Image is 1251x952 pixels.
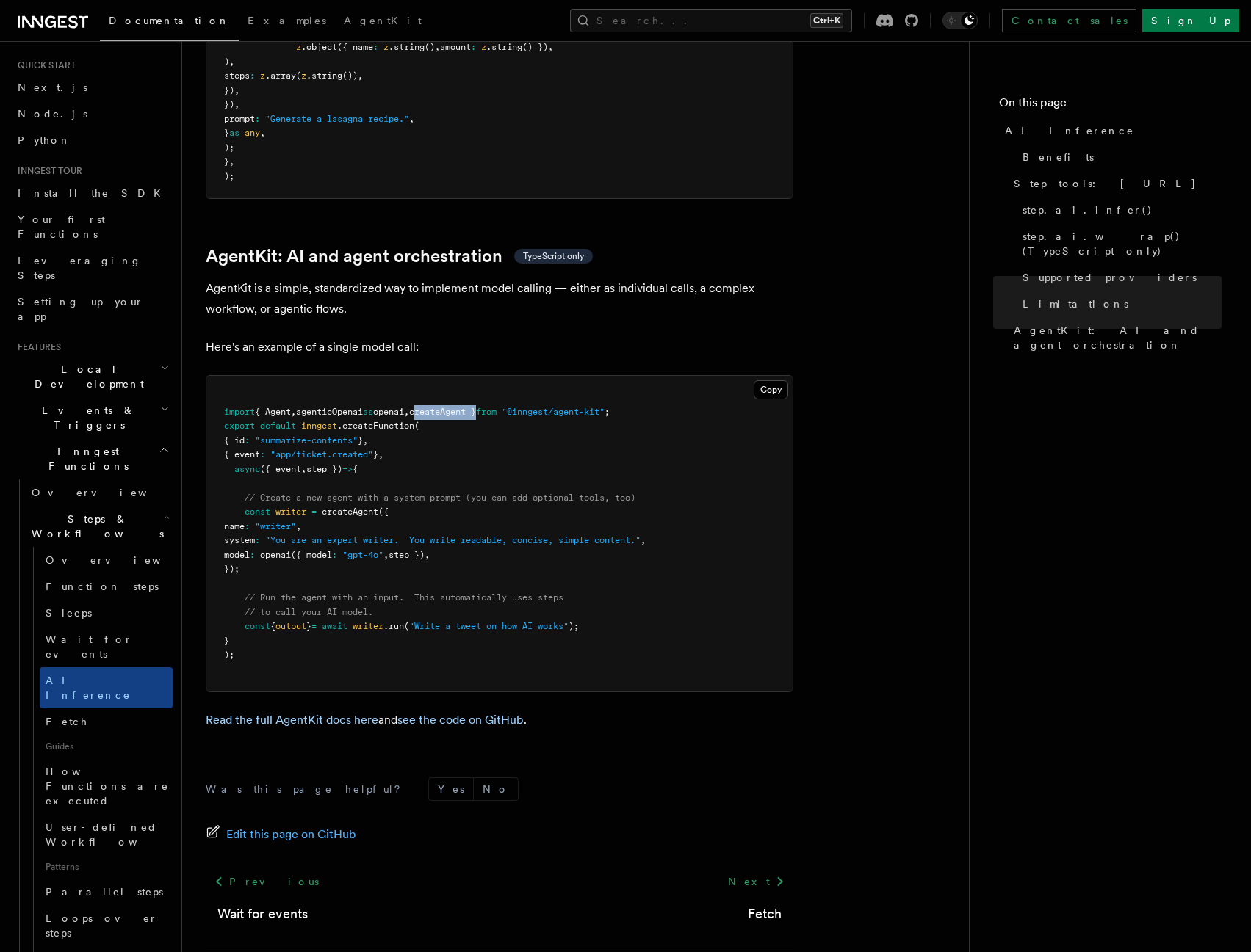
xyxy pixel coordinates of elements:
a: Setting up your app [12,288,173,330]
span: ( [296,70,301,81]
span: AI Inference [1005,123,1134,138]
span: } [373,449,378,459]
span: => [342,464,353,474]
p: AgentKit is a simple, standardized way to implement model calling — either as individual calls, a... [206,278,793,319]
span: ( [404,621,409,631]
span: : [245,435,250,446]
span: Quick start [12,59,76,71]
span: , [425,550,430,560]
span: , [234,85,239,95]
a: Leveraging Steps [12,247,173,288]
span: .string [389,42,425,52]
span: }) [224,85,234,95]
span: z [481,42,486,52]
a: Wait for events [217,904,308,924]
span: Benefits [1023,150,1094,164]
p: Was this page helpful? [206,782,411,796]
a: Documentation [100,4,239,41]
span: amount [440,42,471,52]
span: default [260,421,296,431]
span: = [311,621,317,631]
span: ( [414,421,419,431]
span: // Run the agent with an input. This automatically uses steps [245,592,563,603]
span: User-defined Workflows [46,821,178,848]
span: "Generate a lasagna recipe." [265,114,409,124]
span: Features [12,341,61,353]
span: , [296,521,301,531]
a: Supported providers [1017,264,1222,291]
span: , [409,114,414,124]
span: "app/ticket.created" [270,449,373,459]
span: const [245,621,270,631]
span: : [471,42,476,52]
button: Search...Ctrl+K [570,9,852,32]
span: : [250,70,255,81]
p: Here's an example of a single model call: [206,337,793,357]
span: , [641,535,646,545]
span: Loops over steps [46,912,158,939]
span: , [435,42,440,52]
span: () [425,42,435,52]
span: // Create a new agent with a system prompt (you can add optional tools, too) [245,493,635,503]
span: .string [306,70,342,81]
span: } [358,435,363,446]
span: } [306,621,311,631]
span: : [332,550,337,560]
span: openai [373,407,404,417]
span: Guides [40,735,173,758]
a: Overview [40,547,173,573]
a: Sign Up [1142,9,1239,32]
span: How Functions are executed [46,766,169,807]
span: : [260,449,265,459]
span: // to call your AI model. [245,607,373,617]
a: Examples [239,4,335,40]
span: .array [265,70,296,81]
span: "writer" [255,521,296,531]
span: as [363,407,373,417]
span: AgentKit: AI and agent orchestration [1014,323,1222,352]
span: ({ name [337,42,373,52]
span: Steps & Workflows [26,512,164,541]
span: ({ [378,506,389,517]
a: AI Inference [40,667,173,708]
span: : [255,535,260,545]
span: system [224,535,255,545]
span: Limitations [1023,297,1128,311]
a: Read the full AgentKit docs here [206,713,378,727]
a: Benefits [1017,144,1222,170]
a: Python [12,127,173,153]
span: await [322,621,347,631]
button: Steps & Workflows [26,506,173,547]
span: export [224,421,255,431]
span: () }) [522,42,548,52]
span: : [373,42,378,52]
span: AI Inference [46,675,131,701]
span: openai [260,550,291,560]
a: User-defined Workflows [40,814,173,855]
span: Sleeps [46,607,92,619]
span: } [224,156,229,167]
span: , [548,42,553,52]
span: .run [383,621,404,631]
span: Documentation [109,15,230,26]
span: "summarize-contents" [255,435,358,446]
span: Function steps [46,581,159,592]
span: }); [224,564,239,574]
a: Fetch [748,904,782,924]
span: ()) [342,70,358,81]
span: ) [224,57,229,67]
span: } [224,128,229,138]
a: Your first Functions [12,206,173,247]
span: Overview [46,554,197,566]
span: .createFunction [337,421,414,431]
span: { event [224,449,260,459]
span: , [301,464,306,474]
a: AgentKit [335,4,430,40]
span: Your first Functions [18,214,105,240]
span: any [245,128,260,138]
span: inngest [301,421,337,431]
span: writer [353,621,383,631]
span: step }) [306,464,342,474]
span: Next.js [18,81,87,93]
a: Function steps [40,573,173,600]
